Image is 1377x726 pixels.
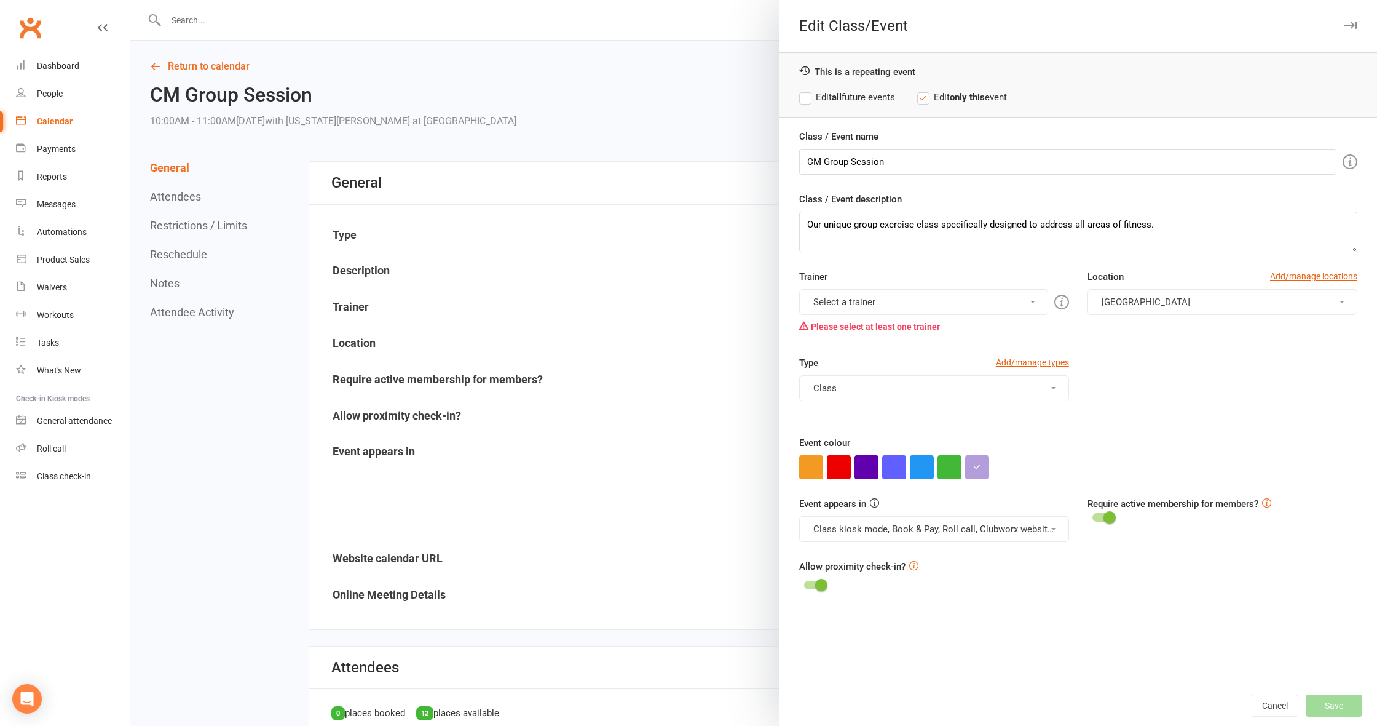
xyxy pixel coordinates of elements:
[37,227,87,237] div: Automations
[37,338,59,348] div: Tasks
[37,255,90,265] div: Product Sales
[37,61,79,71] div: Dashboard
[15,12,45,43] a: Clubworx
[37,310,74,320] div: Workouts
[1087,498,1258,509] label: Require active membership for members?
[996,356,1069,369] a: Add/manage types
[799,356,818,370] label: Type
[1087,269,1124,284] label: Location
[16,357,130,385] a: What's New
[16,463,130,490] a: Class kiosk mode
[16,108,130,135] a: Calendar
[16,301,130,329] a: Workouts
[779,17,1377,34] div: Edit Class/Event
[16,407,130,435] a: General attendance kiosk mode
[799,65,1357,78] div: This is a repeating event
[799,516,1069,542] button: Class kiosk mode, Book & Pay, Roll call, Clubworx website calendar and Mobile app
[37,365,81,375] div: What's New
[1270,269,1357,283] a: Add/manage locations
[37,172,67,181] div: Reports
[37,282,67,292] div: Waivers
[799,497,866,511] label: Event appears in
[799,315,1069,338] div: Please select at least one trainer
[799,192,902,207] label: Class / Event description
[16,274,130,301] a: Waivers
[799,90,895,105] label: Edit future events
[799,559,906,574] label: Allow proximity check-in?
[37,89,63,98] div: People
[16,435,130,463] a: Roll call
[37,199,76,209] div: Messages
[37,416,112,426] div: General attendance
[37,471,91,481] div: Class check-in
[16,80,130,108] a: People
[1252,695,1298,717] button: Cancel
[799,436,850,450] label: Event colour
[799,129,878,144] label: Class / Event name
[799,269,827,284] label: Trainer
[1087,289,1357,315] button: [GEOGRAPHIC_DATA]
[832,92,842,103] strong: all
[950,92,985,103] strong: only this
[37,144,76,154] div: Payments
[917,90,1007,105] label: Edit event
[1102,297,1190,308] span: [GEOGRAPHIC_DATA]
[799,375,1069,401] button: Class
[16,218,130,246] a: Automations
[16,191,130,218] a: Messages
[37,116,73,126] div: Calendar
[16,329,130,357] a: Tasks
[37,444,66,453] div: Roll call
[16,163,130,191] a: Reports
[16,52,130,80] a: Dashboard
[799,289,1048,315] button: Select a trainer
[16,135,130,163] a: Payments
[16,246,130,274] a: Product Sales
[12,684,42,714] div: Open Intercom Messenger
[799,149,1336,175] input: Enter event name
